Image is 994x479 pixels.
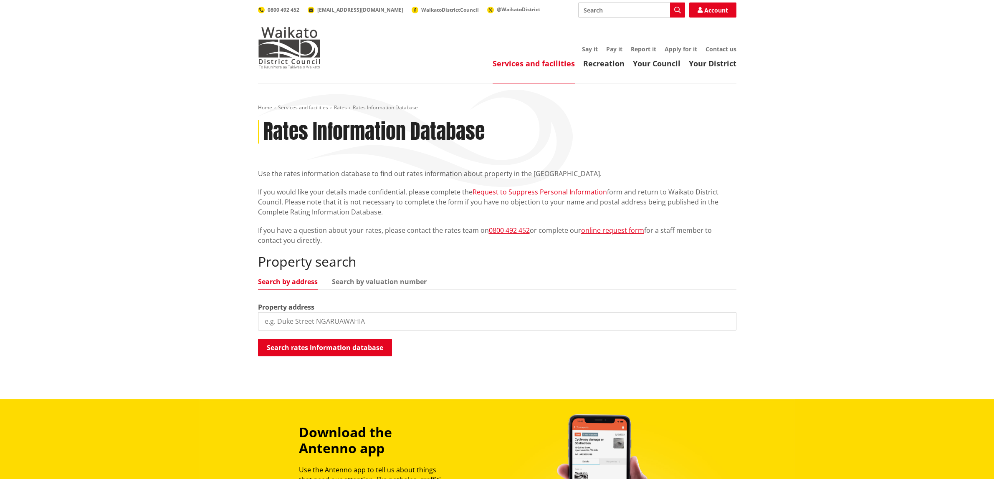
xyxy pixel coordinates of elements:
[258,339,392,356] button: Search rates information database
[332,278,427,285] a: Search by valuation number
[258,104,272,111] a: Home
[258,104,736,111] nav: breadcrumb
[334,104,347,111] a: Rates
[258,169,736,179] p: Use the rates information database to find out rates information about property in the [GEOGRAPHI...
[489,226,530,235] a: 0800 492 452
[578,3,685,18] input: Search input
[582,45,598,53] a: Say it
[487,6,540,13] a: @WaikatoDistrict
[258,27,321,68] img: Waikato District Council - Te Kaunihera aa Takiwaa o Waikato
[258,254,736,270] h2: Property search
[268,6,299,13] span: 0800 492 452
[421,6,479,13] span: WaikatoDistrictCouncil
[689,58,736,68] a: Your District
[299,424,450,456] h3: Download the Antenno app
[353,104,418,111] span: Rates Information Database
[497,6,540,13] span: @WaikatoDistrict
[258,187,736,217] p: If you would like your details made confidential, please complete the form and return to Waikato ...
[631,45,656,53] a: Report it
[706,45,736,53] a: Contact us
[583,58,625,68] a: Recreation
[308,6,403,13] a: [EMAIL_ADDRESS][DOMAIN_NAME]
[633,58,680,68] a: Your Council
[258,225,736,245] p: If you have a question about your rates, please contact the rates team on or complete our for a s...
[473,187,607,197] a: Request to Suppress Personal Information
[689,3,736,18] a: Account
[581,226,644,235] a: online request form
[665,45,697,53] a: Apply for it
[317,6,403,13] span: [EMAIL_ADDRESS][DOMAIN_NAME]
[258,278,318,285] a: Search by address
[493,58,575,68] a: Services and facilities
[263,120,485,144] h1: Rates Information Database
[258,312,736,330] input: e.g. Duke Street NGARUAWAHIA
[278,104,328,111] a: Services and facilities
[412,6,479,13] a: WaikatoDistrictCouncil
[956,444,986,474] iframe: Messenger Launcher
[258,302,314,312] label: Property address
[258,6,299,13] a: 0800 492 452
[606,45,622,53] a: Pay it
